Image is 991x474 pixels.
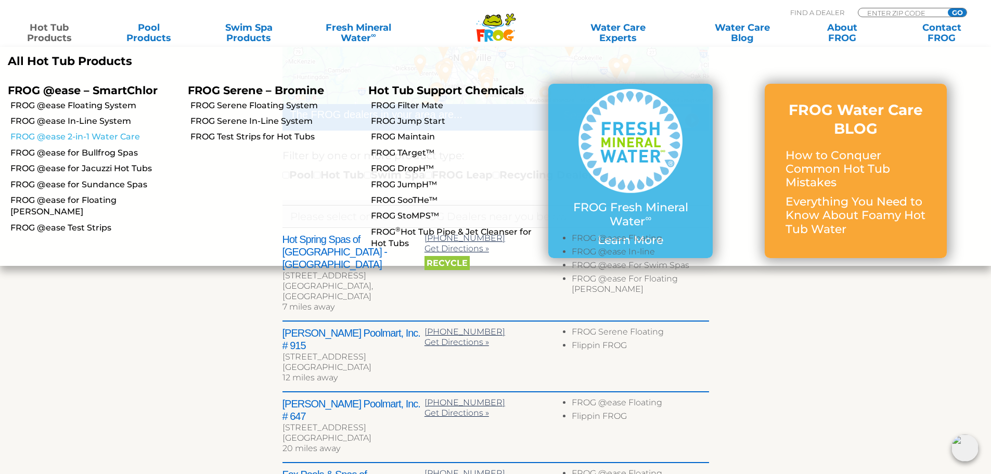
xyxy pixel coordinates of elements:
[424,244,489,253] a: Get Directions »
[569,201,692,228] p: FROG Fresh Mineral Water
[572,274,709,298] li: FROG @ease For Floating [PERSON_NAME]
[10,116,180,127] a: FROG @ease In-Line System
[371,131,540,143] a: FROG Maintain
[569,89,692,252] a: FROG Fresh Mineral Water∞ Learn More
[790,8,844,17] p: Find A Dealer
[188,84,352,97] p: FROG Serene – Bromine
[282,443,340,453] span: 20 miles away
[10,179,180,190] a: FROG @ease for Sundance Spas
[424,398,505,407] a: [PHONE_NUMBER]
[424,408,489,418] a: Get Directions »
[282,233,424,271] h2: Hot Spring Spas of [GEOGRAPHIC_DATA] - [GEOGRAPHIC_DATA]
[371,147,540,159] a: FROG TArget™
[368,84,524,97] a: Hot Tub Support Chemicals
[310,22,407,43] a: Fresh MineralWater∞
[10,22,88,43] a: Hot TubProducts
[8,84,172,97] p: FROG @ease – SmartChlor
[572,260,709,274] li: FROG @ease For Swim Spas
[282,422,424,433] div: [STREET_ADDRESS]
[282,271,424,281] div: [STREET_ADDRESS]
[371,210,540,222] a: FROG StoMPS™
[572,411,709,425] li: Flippin FROG
[282,398,424,422] h2: [PERSON_NAME] Poolmart, Inc. # 647
[572,233,709,247] li: FROG @ease Floating
[424,337,489,347] a: Get Directions »
[424,256,470,270] span: Recycle
[282,362,424,373] div: [GEOGRAPHIC_DATA]
[210,22,288,43] a: Swim SpaProducts
[786,149,926,190] p: How to Conquer Common Hot Tub Mistakes
[190,100,360,111] a: FROG Serene Floating System
[10,195,180,218] a: FROG @ease for Floating [PERSON_NAME]
[572,247,709,260] li: FROG @ease In-line
[948,8,967,17] input: GO
[371,226,540,250] a: FROG®Hot Tub Pipe & Jet Cleanser for Hot Tubs
[572,327,709,340] li: FROG Serene Floating
[282,281,424,302] div: [GEOGRAPHIC_DATA], [GEOGRAPHIC_DATA]
[190,131,360,143] a: FROG Test Strips for Hot Tubs
[424,327,505,337] a: [PHONE_NUMBER]
[10,222,180,234] a: FROG @ease Test Strips
[803,22,881,43] a: AboutFROG
[786,100,926,138] h3: FROG Water Care BLOG
[786,195,926,236] p: Everything You Need to Know About Foamy Hot Tub Water
[951,434,979,462] img: openIcon
[555,22,681,43] a: Water CareExperts
[282,302,334,312] span: 7 miles away
[8,55,488,68] a: All Hot Tub Products
[10,163,180,174] a: FROG @ease for Jacuzzi Hot Tubs
[572,398,709,411] li: FROG @ease Floating
[786,100,926,241] a: FROG Water Care BLOG How to Conquer Common Hot Tub Mistakes Everything You Need to Know About Foa...
[10,147,180,159] a: FROG @ease for Bullfrog Spas
[572,340,709,354] li: Flippin FROG
[10,100,180,111] a: FROG @ease Floating System
[371,195,540,206] a: FROG SooTHe™
[282,327,424,352] h2: [PERSON_NAME] Poolmart, Inc. # 915
[190,116,360,127] a: FROG Serene In-Line System
[282,373,338,382] span: 12 miles away
[703,22,781,43] a: Water CareBlog
[645,213,651,223] sup: ∞
[371,31,376,39] sup: ∞
[10,131,180,143] a: FROG @ease 2-in-1 Water Care
[371,116,540,127] a: FROG Jump Start
[371,179,540,190] a: FROG JumpH™
[903,22,981,43] a: ContactFROG
[866,8,936,17] input: Zip Code Form
[424,233,505,243] a: [PHONE_NUMBER]
[282,352,424,362] div: [STREET_ADDRESS]
[395,225,401,233] sup: ®
[282,433,424,443] div: [GEOGRAPHIC_DATA]
[110,22,188,43] a: PoolProducts
[371,163,540,174] a: FROG DropH™
[371,100,540,111] a: FROG Filter Mate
